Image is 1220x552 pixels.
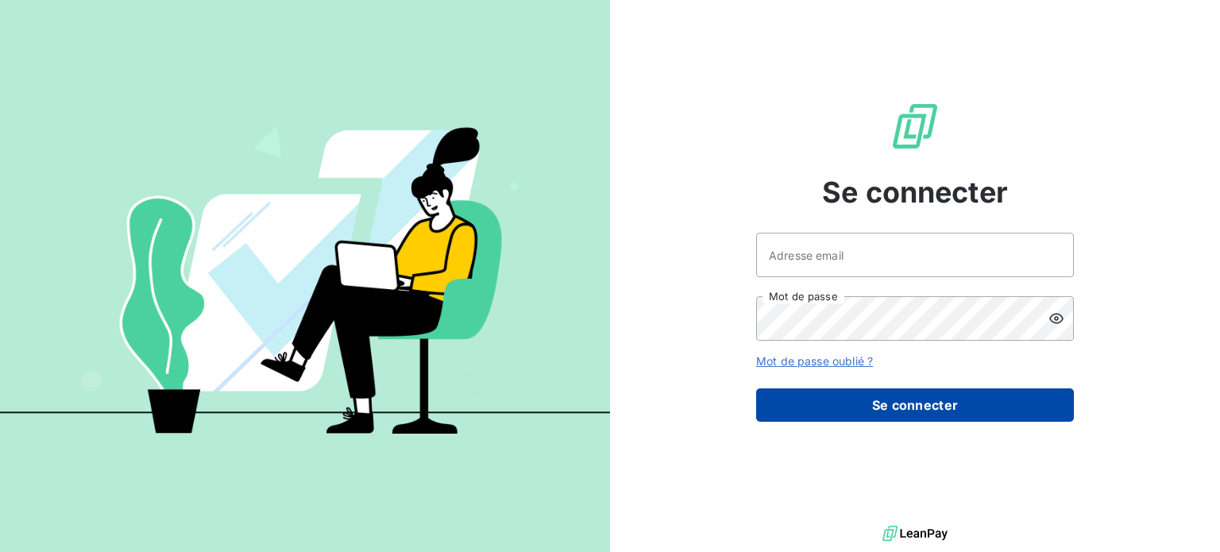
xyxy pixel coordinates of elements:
img: logo [882,522,948,546]
button: Se connecter [756,388,1074,422]
a: Mot de passe oublié ? [756,354,873,368]
span: Se connecter [822,171,1008,214]
input: placeholder [756,233,1074,277]
img: Logo LeanPay [890,101,940,152]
